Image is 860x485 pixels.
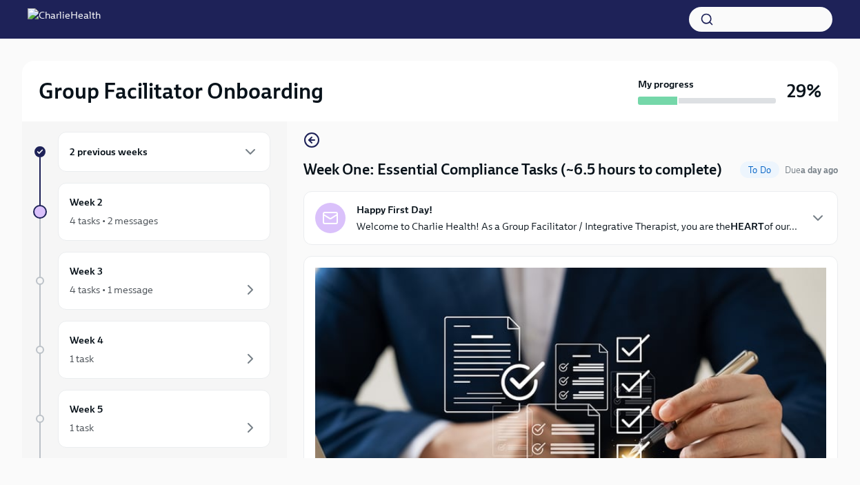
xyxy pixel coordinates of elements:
h3: 29% [787,79,821,103]
div: 4 tasks • 1 message [70,283,153,297]
div: 1 task [70,352,94,366]
strong: HEART [730,220,764,232]
div: 1 task [70,421,94,435]
a: Week 51 task [33,390,270,448]
a: Week 34 tasks • 1 message [33,252,270,310]
h2: Group Facilitator Onboarding [39,77,323,105]
div: 2 previous weeks [58,132,270,172]
strong: Happy First Day! [357,203,432,217]
span: September 15th, 2025 10:00 [785,164,838,177]
div: 4 tasks • 2 messages [70,214,158,228]
span: To Do [740,165,779,175]
h4: Week One: Essential Compliance Tasks (~6.5 hours to complete) [303,159,722,180]
p: Welcome to Charlie Health! As a Group Facilitator / Integrative Therapist, you are the of our... [357,219,797,233]
h6: Week 3 [70,264,103,279]
h6: Week 2 [70,195,103,210]
span: Due [785,165,838,175]
img: CharlieHealth [28,8,101,30]
strong: a day ago [801,165,838,175]
h6: 2 previous weeks [70,144,148,159]
a: Week 24 tasks • 2 messages [33,183,270,241]
h6: Week 5 [70,402,103,417]
a: Week 41 task [33,321,270,379]
h6: Week 4 [70,333,103,348]
strong: My progress [638,77,694,91]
